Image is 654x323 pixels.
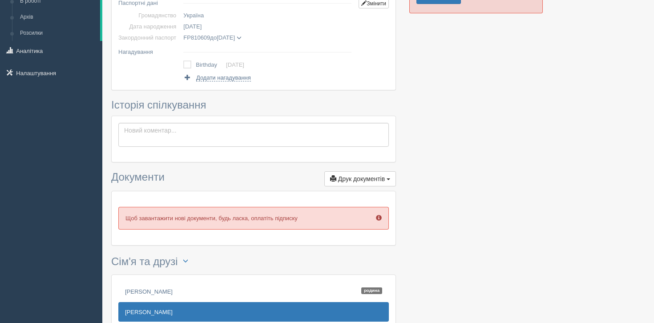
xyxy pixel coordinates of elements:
[183,34,241,41] span: до
[118,43,180,57] td: Нагадування
[16,25,100,41] a: Розсилки
[183,23,202,30] span: [DATE]
[338,175,385,182] span: Друк документів
[226,61,244,68] a: [DATE]
[118,282,389,301] a: [PERSON_NAME]Родина
[118,207,389,230] p: Щоб завантажити нові документи, будь ласка, оплатіть підписку
[16,9,100,25] a: Архів
[180,10,355,21] td: Україна
[118,21,180,32] td: Дата народження
[361,287,382,294] span: Родина
[118,302,389,322] a: [PERSON_NAME]
[111,99,396,111] h3: Історія спілкування
[118,10,180,21] td: Громадянство
[217,34,235,41] span: [DATE]
[196,59,226,71] td: Birthday
[118,32,180,43] td: Закордонний паспорт
[183,34,210,41] span: FP810609
[196,74,251,81] span: Додати нагадування
[183,73,250,82] a: Додати нагадування
[111,254,396,270] h3: Сім'я та друзі
[111,171,396,186] h3: Документи
[324,171,396,186] button: Друк документів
